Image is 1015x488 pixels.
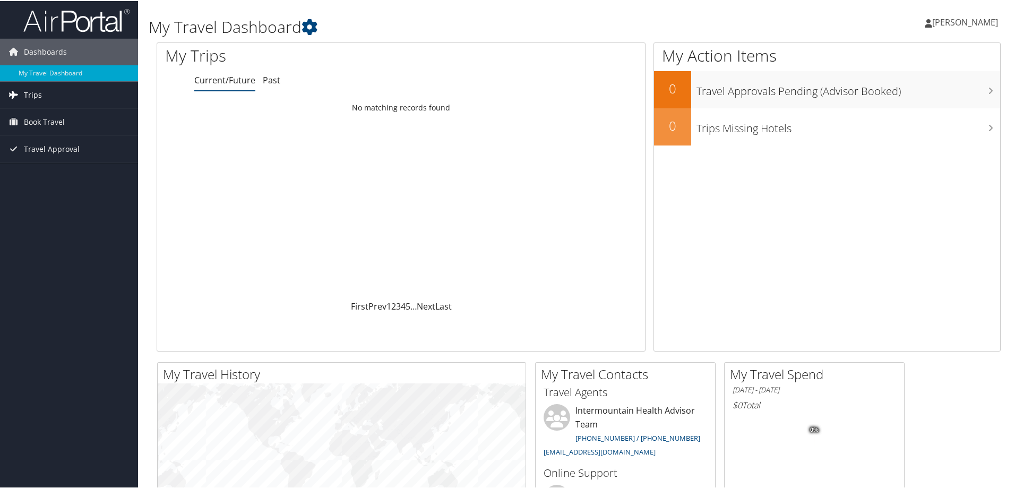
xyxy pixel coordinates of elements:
[654,116,691,134] h2: 0
[733,398,896,410] h6: Total
[810,426,819,432] tspan: 0%
[24,38,67,64] span: Dashboards
[932,15,998,27] span: [PERSON_NAME]
[163,364,526,382] h2: My Travel History
[401,299,406,311] a: 4
[544,446,656,456] a: [EMAIL_ADDRESS][DOMAIN_NAME]
[165,44,434,66] h1: My Trips
[417,299,435,311] a: Next
[24,108,65,134] span: Book Travel
[435,299,452,311] a: Last
[733,384,896,394] h6: [DATE] - [DATE]
[368,299,386,311] a: Prev
[24,135,80,161] span: Travel Approval
[696,78,1000,98] h3: Travel Approvals Pending (Advisor Booked)
[654,70,1000,107] a: 0Travel Approvals Pending (Advisor Booked)
[194,73,255,85] a: Current/Future
[925,5,1009,37] a: [PERSON_NAME]
[544,384,707,399] h3: Travel Agents
[386,299,391,311] a: 1
[351,299,368,311] a: First
[575,432,700,442] a: [PHONE_NUMBER] / [PHONE_NUMBER]
[23,7,130,32] img: airportal-logo.png
[391,299,396,311] a: 2
[733,398,742,410] span: $0
[157,97,645,116] td: No matching records found
[654,44,1000,66] h1: My Action Items
[406,299,410,311] a: 5
[730,364,904,382] h2: My Travel Spend
[24,81,42,107] span: Trips
[149,15,722,37] h1: My Travel Dashboard
[544,465,707,480] h3: Online Support
[696,115,1000,135] h3: Trips Missing Hotels
[263,73,280,85] a: Past
[541,364,715,382] h2: My Travel Contacts
[654,79,691,97] h2: 0
[396,299,401,311] a: 3
[410,299,417,311] span: …
[538,403,712,460] li: Intermountain Health Advisor Team
[654,107,1000,144] a: 0Trips Missing Hotels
